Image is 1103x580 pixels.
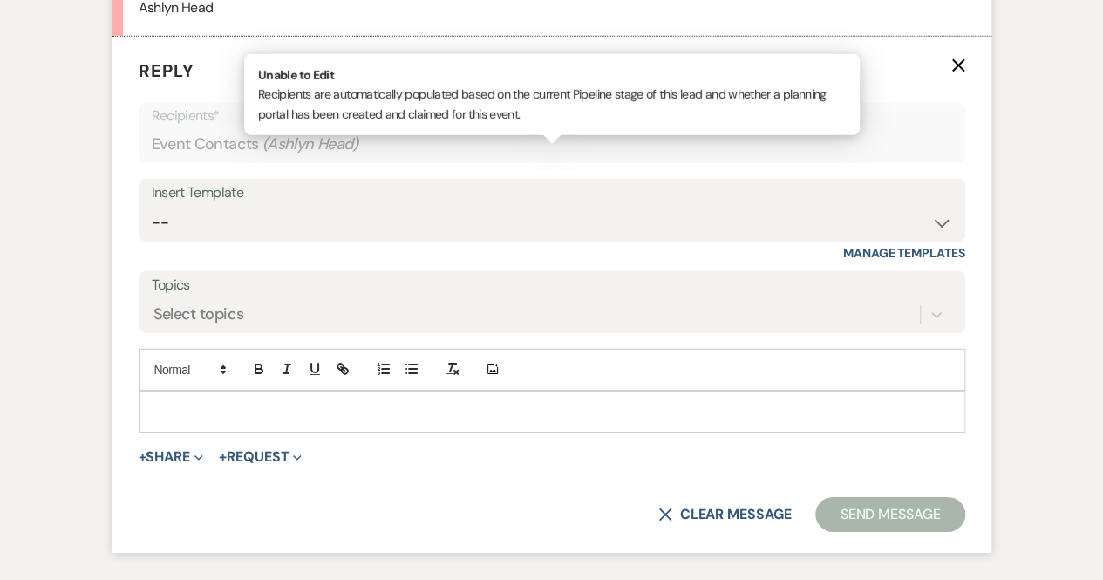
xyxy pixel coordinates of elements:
[258,65,846,124] p: Recipients are automatically populated based on the current Pipeline stage of this lead and wheth...
[152,273,952,298] label: Topics
[219,450,227,464] span: +
[258,67,334,83] strong: Unable to Edit
[262,133,360,156] span: ( Ashlyn Head )
[658,508,791,522] button: Clear message
[153,303,244,326] div: Select topics
[843,245,965,261] a: Manage Templates
[219,450,302,464] button: Request
[152,127,952,161] div: Event Contacts
[139,450,146,464] span: +
[152,105,952,127] p: Recipients*
[815,497,964,532] button: Send Message
[139,450,204,464] button: Share
[152,181,952,206] div: Insert Template
[139,59,194,82] span: Reply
